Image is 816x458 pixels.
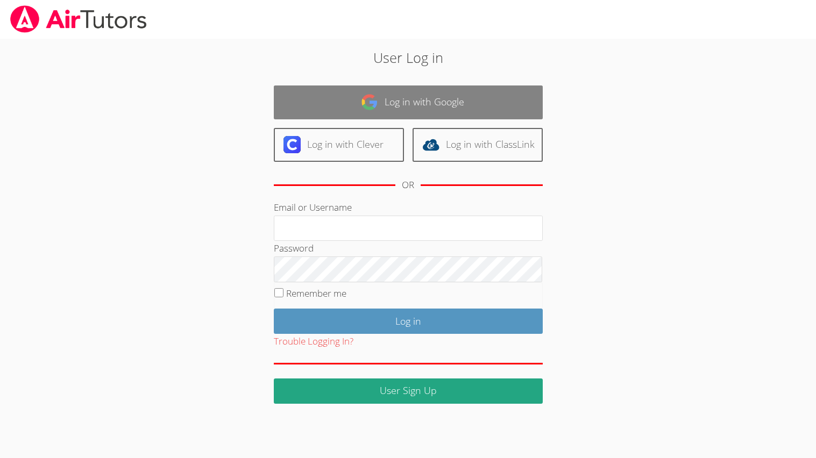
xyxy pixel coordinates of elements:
label: Remember me [286,287,346,299]
input: Log in [274,309,543,334]
label: Password [274,242,314,254]
a: Log in with Clever [274,128,404,162]
h2: User Log in [188,47,628,68]
img: google-logo-50288ca7cdecda66e5e0955fdab243c47b7ad437acaf1139b6f446037453330a.svg [361,94,378,111]
label: Email or Username [274,201,352,213]
a: User Sign Up [274,378,543,404]
img: airtutors_banner-c4298cdbf04f3fff15de1276eac7730deb9818008684d7c2e4769d2f7ddbe033.png [9,5,148,33]
img: classlink-logo-d6bb404cc1216ec64c9a2012d9dc4662098be43eaf13dc465df04b49fa7ab582.svg [422,136,439,153]
img: clever-logo-6eab21bc6e7a338710f1a6ff85c0baf02591cd810cc4098c63d3a4b26e2feb20.svg [283,136,301,153]
div: OR [402,177,414,193]
a: Log in with ClassLink [413,128,543,162]
button: Trouble Logging In? [274,334,353,349]
a: Log in with Google [274,85,543,119]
